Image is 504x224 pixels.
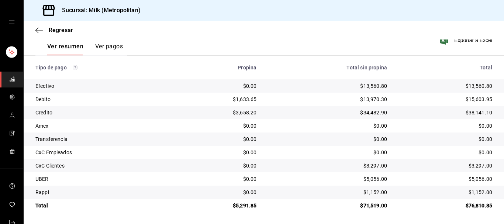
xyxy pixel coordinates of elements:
div: $0.00 [268,135,387,143]
div: $0.00 [180,175,257,183]
div: $13,560.80 [399,82,492,90]
div: $3,297.00 [399,162,492,169]
div: $13,970.30 [268,96,387,103]
div: $1,152.00 [399,189,492,196]
div: $0.00 [268,149,387,156]
div: $38,141.10 [399,109,492,116]
div: Rappi [35,189,168,196]
div: Amex [35,122,168,130]
div: $0.00 [399,135,492,143]
svg: Los pagos realizados con Pay y otras terminales son montos brutos. [73,65,78,70]
div: $0.00 [180,189,257,196]
div: $76,810.85 [399,202,492,209]
div: $34,482.90 [268,109,387,116]
button: Exportar a Excel [442,36,492,45]
div: Total sin propina [268,65,387,70]
div: $0.00 [180,135,257,143]
div: $5,056.00 [268,175,387,183]
div: $3,658.20 [180,109,257,116]
div: Total [399,65,492,70]
div: Debito [35,96,168,103]
button: Regresar [35,27,73,34]
div: Transferencia [35,135,168,143]
span: Regresar [49,27,73,34]
div: $0.00 [399,122,492,130]
div: Credito [35,109,168,116]
h3: Sucursal: Milk (Metropolitan) [56,6,141,15]
button: Ver resumen [47,43,83,55]
div: $0.00 [399,149,492,156]
div: $0.00 [180,122,257,130]
div: Propina [180,65,257,70]
div: UBER [35,175,168,183]
div: $13,560.80 [268,82,387,90]
div: $0.00 [180,162,257,169]
div: Tipo de pago [35,65,168,70]
div: CxC Empleados [35,149,168,156]
div: $1,152.00 [268,189,387,196]
div: Efectivo [35,82,168,90]
div: $3,297.00 [268,162,387,169]
div: $1,633.65 [180,96,257,103]
div: navigation tabs [47,43,123,55]
div: $5,291.85 [180,202,257,209]
div: CxC Clientes [35,162,168,169]
button: open drawer [9,19,15,25]
div: $71,519.00 [268,202,387,209]
div: $0.00 [180,82,257,90]
button: Ver pagos [95,43,123,55]
div: Total [35,202,168,209]
div: $15,603.95 [399,96,492,103]
div: $5,056.00 [399,175,492,183]
div: $0.00 [268,122,387,130]
div: $0.00 [180,149,257,156]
